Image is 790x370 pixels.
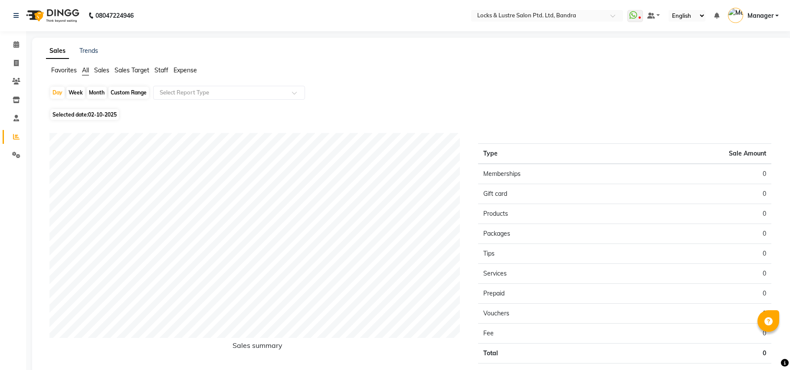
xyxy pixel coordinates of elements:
td: 0 [625,184,771,204]
span: Selected date: [50,109,119,120]
h6: Sales summary [49,341,465,353]
div: Week [66,87,85,99]
span: 02-10-2025 [88,111,117,118]
td: 0 [625,164,771,184]
span: Sales [94,66,109,74]
span: Staff [154,66,168,74]
td: 0 [625,224,771,244]
td: 0 [625,324,771,344]
td: Memberships [478,164,625,184]
a: Sales [46,43,69,59]
td: Gift card [478,184,625,204]
div: Custom Range [108,87,149,99]
td: Total [478,344,625,364]
td: 0 [625,204,771,224]
td: Packages [478,224,625,244]
img: Manager [728,8,743,23]
td: 0 [625,344,771,364]
a: Trends [79,47,98,55]
td: 0 [625,264,771,284]
td: Vouchers [478,304,625,324]
td: Products [478,204,625,224]
span: Expense [174,66,197,74]
span: Favorites [51,66,77,74]
img: logo [22,3,82,28]
td: Tips [478,244,625,264]
th: Type [478,144,625,164]
td: 0 [625,304,771,324]
td: Services [478,264,625,284]
td: 0 [625,244,771,264]
span: Sales Target [115,66,149,74]
div: Month [87,87,107,99]
b: 08047224946 [95,3,134,28]
td: 0 [625,284,771,304]
td: Prepaid [478,284,625,304]
th: Sale Amount [625,144,771,164]
span: Manager [747,11,774,20]
div: Day [50,87,65,99]
span: All [82,66,89,74]
td: Fee [478,324,625,344]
